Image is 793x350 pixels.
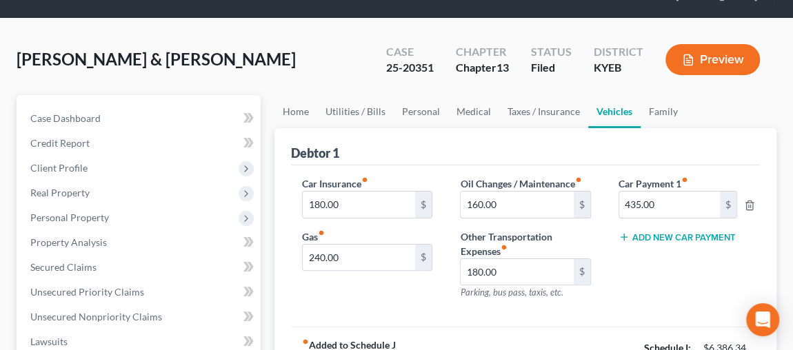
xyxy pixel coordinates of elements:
span: Client Profile [30,162,88,174]
button: Preview [665,44,760,75]
div: Filed [531,60,572,76]
span: Unsecured Priority Claims [30,286,144,298]
i: fiber_manual_record [361,176,368,183]
div: $ [574,192,590,218]
span: Real Property [30,187,90,198]
a: Property Analysis [19,230,261,255]
div: Open Intercom Messenger [746,303,779,336]
label: Car Insurance [302,176,368,191]
input: -- [303,245,415,271]
div: Debtor 1 [291,145,339,161]
div: KYEB [594,60,643,76]
input: -- [461,259,573,285]
span: Lawsuits [30,336,68,347]
a: Secured Claims [19,255,261,280]
a: Family [641,95,686,128]
label: Car Payment 1 [612,176,756,191]
a: Credit Report [19,131,261,156]
div: Chapter [456,60,509,76]
div: $ [415,192,432,218]
button: Add New Car Payment [619,231,736,243]
div: $ [720,192,736,218]
i: fiber_manual_record [574,176,581,183]
span: Personal Property [30,212,109,223]
a: Home [274,95,317,128]
input: -- [619,192,720,218]
a: Personal [394,95,448,128]
i: fiber_manual_record [318,229,325,236]
div: Status [531,44,572,60]
div: Case [386,44,434,60]
div: $ [415,245,432,271]
a: Vehicles [588,95,641,128]
i: fiber_manual_record [500,244,507,251]
input: -- [303,192,415,218]
span: Case Dashboard [30,112,101,124]
label: Other Transportation Expenses [460,229,590,258]
span: Unsecured Nonpriority Claims [30,311,162,322]
a: Case Dashboard [19,106,261,131]
div: District [594,44,643,60]
a: Unsecured Priority Claims [19,280,261,305]
div: 25-20351 [386,60,434,76]
span: Credit Report [30,137,90,149]
input: -- [461,192,573,218]
a: Unsecured Nonpriority Claims [19,305,261,329]
i: fiber_manual_record [681,176,688,183]
a: Medical [448,95,499,128]
a: Taxes / Insurance [499,95,588,128]
span: Parking, bus pass, taxis, etc. [460,287,563,298]
span: Property Analysis [30,236,107,248]
label: Oil Changes / Maintenance [460,176,581,191]
span: [PERSON_NAME] & [PERSON_NAME] [17,49,296,69]
div: Chapter [456,44,509,60]
span: Secured Claims [30,261,97,273]
label: Gas [302,229,325,244]
a: Utilities / Bills [317,95,394,128]
i: fiber_manual_record [302,338,309,345]
div: $ [574,259,590,285]
span: 13 [496,61,509,74]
